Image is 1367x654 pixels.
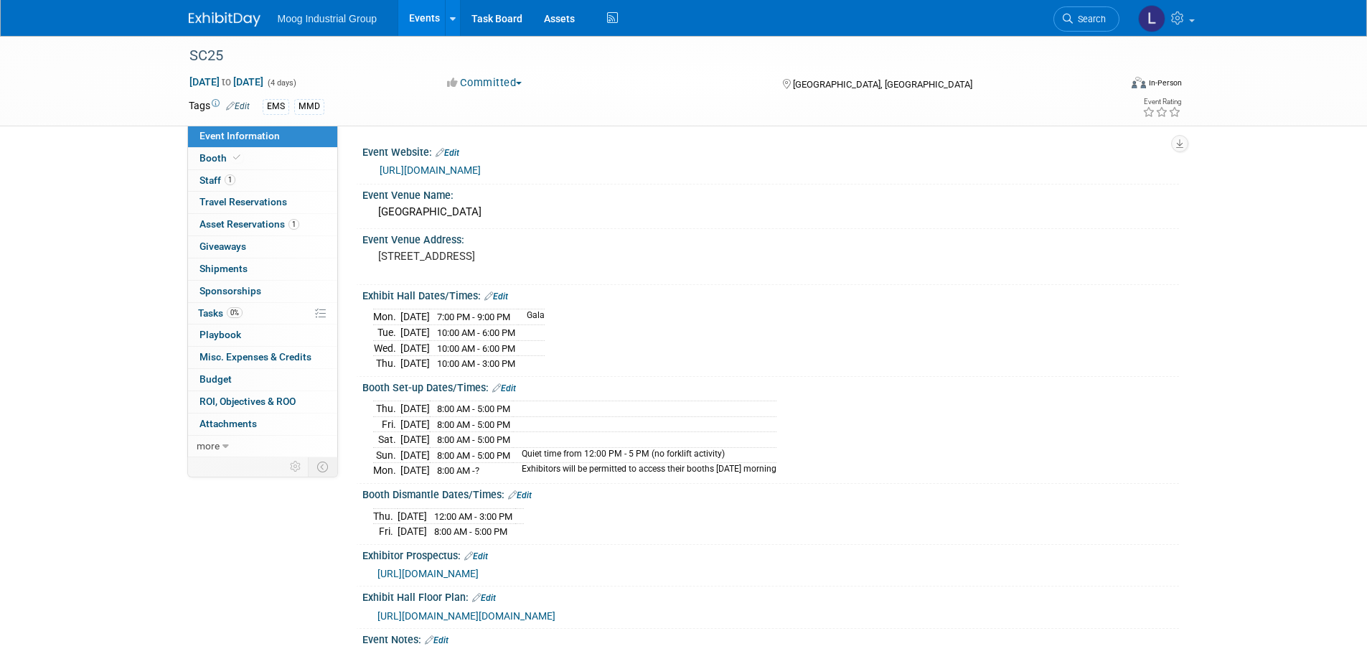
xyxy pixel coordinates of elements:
[442,75,527,90] button: Committed
[199,263,248,274] span: Shipments
[188,436,337,457] a: more
[400,325,430,341] td: [DATE]
[373,340,400,356] td: Wed.
[437,450,510,461] span: 8:00 AM - 5:00 PM
[362,141,1179,160] div: Event Website:
[199,373,232,385] span: Budget
[362,629,1179,648] div: Event Notes:
[425,635,448,645] a: Edit
[199,285,261,296] span: Sponsorships
[437,403,510,414] span: 8:00 AM - 5:00 PM
[199,418,257,429] span: Attachments
[189,75,264,88] span: [DATE] [DATE]
[188,148,337,169] a: Booth
[266,78,296,88] span: (4 days)
[283,457,309,476] td: Personalize Event Tab Strip
[199,396,296,407] span: ROI, Objectives & ROO
[1053,6,1119,32] a: Search
[377,568,479,579] a: [URL][DOMAIN_NAME]
[188,192,337,213] a: Travel Reservations
[362,377,1179,396] div: Booth Set-up Dates/Times:
[437,312,510,322] span: 7:00 PM - 9:00 PM
[400,401,430,417] td: [DATE]
[492,383,516,393] a: Edit
[378,250,687,263] pre: [STREET_ADDRESS]
[362,184,1179,202] div: Event Venue Name:
[226,101,250,111] a: Edit
[373,508,398,524] td: Thu.
[1138,5,1165,32] img: Laura Reilly
[199,152,243,164] span: Booth
[199,218,299,230] span: Asset Reservations
[400,340,430,356] td: [DATE]
[188,236,337,258] a: Giveaways
[1132,77,1146,88] img: Format-Inperson.png
[464,551,488,561] a: Edit
[188,347,337,368] a: Misc. Expenses & Credits
[227,307,243,318] span: 0%
[308,457,337,476] td: Toggle Event Tabs
[278,13,377,24] span: Moog Industrial Group
[188,126,337,147] a: Event Information
[373,463,400,478] td: Mon.
[188,303,337,324] a: Tasks0%
[373,356,400,371] td: Thu.
[199,174,235,186] span: Staff
[362,587,1179,605] div: Exhibit Hall Floor Plan:
[362,229,1179,247] div: Event Venue Address:
[373,524,398,539] td: Fri.
[373,325,400,341] td: Tue.
[189,12,260,27] img: ExhibitDay
[263,99,289,114] div: EMS
[184,43,1098,69] div: SC25
[199,196,287,207] span: Travel Reservations
[197,440,220,452] span: more
[437,419,510,430] span: 8:00 AM - 5:00 PM
[513,463,776,478] td: Exhibitors will be permitted to access their booths [DATE] morning
[400,416,430,432] td: [DATE]
[508,490,532,500] a: Edit
[189,98,250,115] td: Tags
[398,524,427,539] td: [DATE]
[188,170,337,192] a: Staff1
[220,76,233,88] span: to
[793,79,972,90] span: [GEOGRAPHIC_DATA], [GEOGRAPHIC_DATA]
[362,545,1179,564] div: Exhibitor Prospectus:
[188,324,337,346] a: Playbook
[437,465,479,476] span: 8:00 AM -
[437,358,515,369] span: 10:00 AM - 3:00 PM
[513,447,776,463] td: Quiet time from 12:00 PM - 5 PM (no forklift activity)
[199,130,280,141] span: Event Information
[373,416,400,432] td: Fri.
[288,219,299,230] span: 1
[362,285,1179,304] div: Exhibit Hall Dates/Times:
[475,465,479,476] span: ?
[437,327,515,338] span: 10:00 AM - 6:00 PM
[518,309,545,325] td: Gala
[400,356,430,371] td: [DATE]
[373,309,400,325] td: Mon.
[377,610,555,622] a: [URL][DOMAIN_NAME][DOMAIN_NAME]
[380,164,481,176] a: [URL][DOMAIN_NAME]
[437,434,510,445] span: 8:00 AM - 5:00 PM
[362,484,1179,503] div: Booth Dismantle Dates/Times:
[373,432,400,448] td: Sat.
[434,511,512,522] span: 12:00 AM - 3:00 PM
[199,240,246,252] span: Giveaways
[400,463,430,478] td: [DATE]
[199,351,311,363] span: Misc. Expenses & Credits
[225,174,235,185] span: 1
[484,291,508,302] a: Edit
[233,154,240,162] i: Booth reservation complete
[436,148,459,158] a: Edit
[1142,98,1181,106] div: Event Rating
[437,343,515,354] span: 10:00 AM - 6:00 PM
[188,391,337,413] a: ROI, Objectives & ROO
[400,432,430,448] td: [DATE]
[1035,75,1183,96] div: Event Format
[198,307,243,319] span: Tasks
[400,447,430,463] td: [DATE]
[294,99,324,114] div: MMD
